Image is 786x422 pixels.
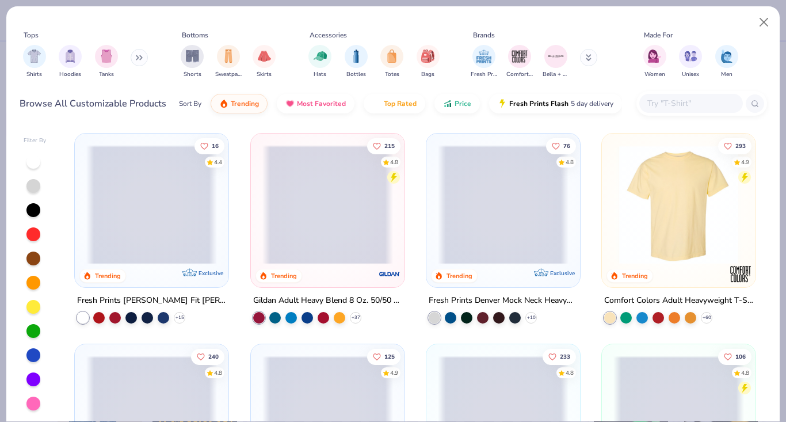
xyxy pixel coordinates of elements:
[222,50,235,63] img: Sweatpants Image
[231,99,259,108] span: Trending
[471,45,497,79] button: filter button
[741,158,749,166] div: 4.9
[20,97,166,111] div: Browse All Customizable Products
[378,263,401,286] img: Gildan logo
[257,70,272,79] span: Skirts
[351,314,360,321] span: + 37
[506,45,533,79] div: filter for Comfort Colors
[175,314,184,321] span: + 15
[23,45,46,79] button: filter button
[473,30,495,40] div: Brands
[364,94,425,113] button: Top Rated
[471,45,497,79] div: filter for Fresh Prints
[211,94,268,113] button: Trending
[24,136,47,145] div: Filter By
[684,50,697,63] img: Unisex Image
[646,97,735,110] input: Try "T-Shirt"
[297,99,346,108] span: Most Favorited
[735,354,746,360] span: 106
[703,314,711,321] span: + 60
[214,158,222,166] div: 4.4
[643,45,666,79] button: filter button
[741,369,749,378] div: 4.8
[385,70,399,79] span: Totes
[566,158,574,166] div: 4.8
[434,94,480,113] button: Price
[215,70,242,79] span: Sweatpants
[182,30,208,40] div: Bottoms
[219,99,228,108] img: trending.gif
[417,45,440,79] button: filter button
[285,99,295,108] img: most_fav.gif
[715,45,738,79] div: filter for Men
[215,45,242,79] button: filter button
[509,99,568,108] span: Fresh Prints Flash
[506,45,533,79] button: filter button
[384,354,394,360] span: 125
[390,369,398,378] div: 4.9
[181,45,204,79] div: filter for Shorts
[471,70,497,79] span: Fresh Prints
[560,354,570,360] span: 233
[28,50,41,63] img: Shirts Image
[258,50,271,63] img: Skirts Image
[212,143,219,149] span: 16
[186,50,199,63] img: Shorts Image
[721,70,732,79] span: Men
[720,50,733,63] img: Men Image
[682,70,699,79] span: Unisex
[253,45,276,79] div: filter for Skirts
[455,99,471,108] span: Price
[563,143,570,149] span: 76
[308,45,331,79] div: filter for Hats
[390,158,398,166] div: 4.8
[23,45,46,79] div: filter for Shirts
[181,45,204,79] button: filter button
[26,70,42,79] span: Shirts
[253,294,402,308] div: Gildan Adult Heavy Blend 8 Oz. 50/50 Hooded Sweatshirt
[543,45,569,79] button: filter button
[214,369,222,378] div: 4.8
[566,369,574,378] div: 4.8
[199,269,224,277] span: Exclusive
[194,138,224,154] button: Like
[59,70,81,79] span: Hoodies
[489,94,622,113] button: Fresh Prints Flash5 day delivery
[506,70,533,79] span: Comfort Colors
[77,294,226,308] div: Fresh Prints [PERSON_NAME] Fit [PERSON_NAME] Shirt with Stripes
[314,70,326,79] span: Hats
[345,45,368,79] button: filter button
[99,70,114,79] span: Tanks
[310,30,347,40] div: Accessories
[543,45,569,79] div: filter for Bella + Canvas
[644,70,665,79] span: Women
[350,50,363,63] img: Bottles Image
[179,98,201,109] div: Sort By
[380,45,403,79] div: filter for Totes
[384,99,417,108] span: Top Rated
[59,45,82,79] button: filter button
[372,99,381,108] img: TopRated.gif
[314,50,327,63] img: Hats Image
[308,45,331,79] button: filter button
[546,138,576,154] button: Like
[191,349,224,365] button: Like
[421,50,434,63] img: Bags Image
[95,45,118,79] div: filter for Tanks
[604,294,753,308] div: Comfort Colors Adult Heavyweight T-Shirt
[735,143,746,149] span: 293
[644,30,673,40] div: Made For
[380,45,403,79] button: filter button
[346,70,366,79] span: Bottles
[475,48,493,65] img: Fresh Prints Image
[547,48,564,65] img: Bella + Canvas Image
[511,48,528,65] img: Comfort Colors Image
[571,97,613,111] span: 5 day delivery
[421,70,434,79] span: Bags
[543,349,576,365] button: Like
[417,45,440,79] div: filter for Bags
[550,269,575,277] span: Exclusive
[184,70,201,79] span: Shorts
[367,349,400,365] button: Like
[253,45,276,79] button: filter button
